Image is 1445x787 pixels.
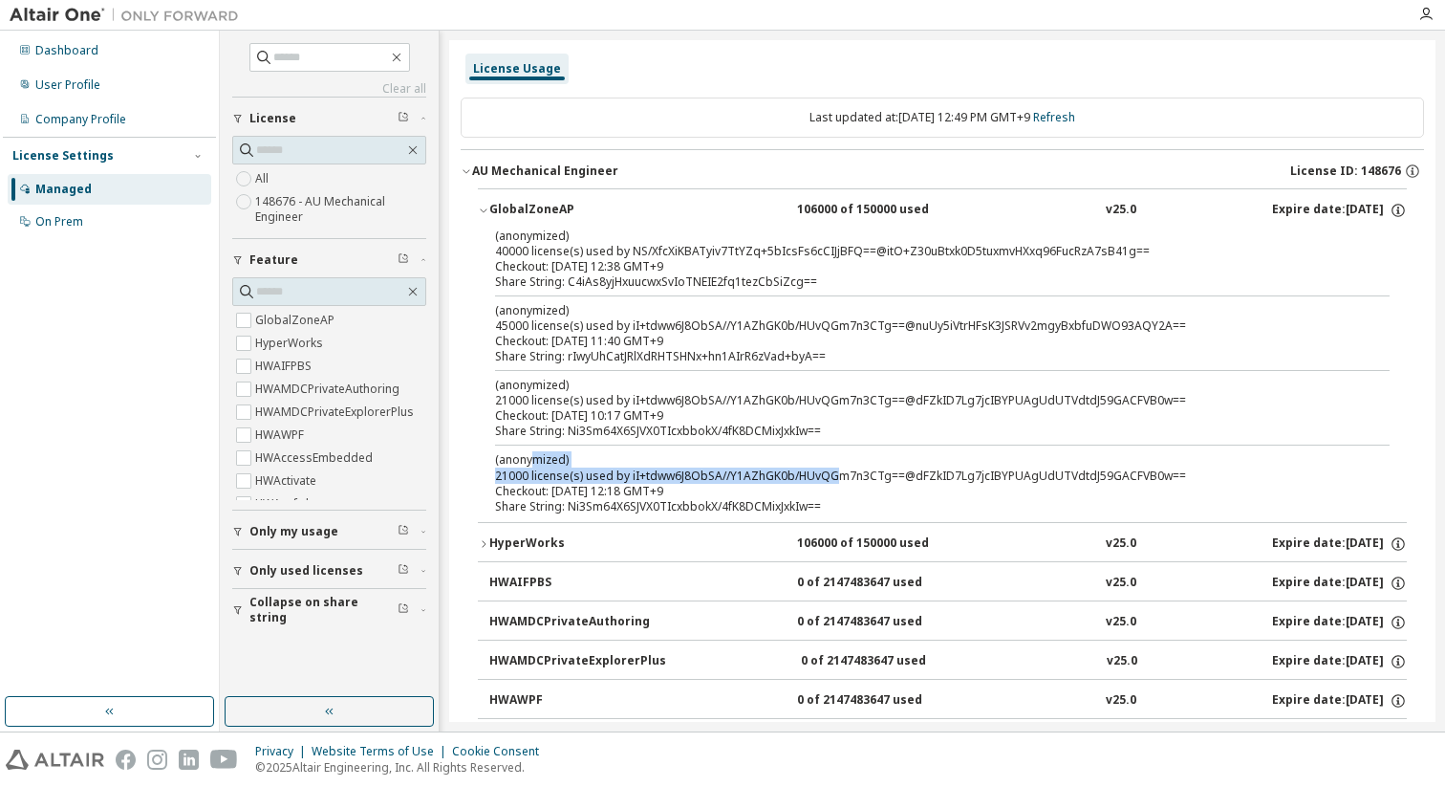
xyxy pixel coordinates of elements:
[1106,692,1136,710] div: v25.0
[232,511,426,553] button: Only my usage
[797,575,969,592] div: 0 of 2147483647 used
[489,680,1407,722] button: HWAWPF0 of 2147483647 usedv25.0Expire date:[DATE]
[35,112,126,127] div: Company Profile
[495,228,1344,244] p: (anonymized)
[495,377,1344,393] p: (anonymized)
[249,595,398,625] span: Collapse on share string
[461,150,1424,192] button: AU Mechanical EngineerLicense ID: 148676
[489,601,1407,644] button: HWAMDCPrivateAuthoring0 of 2147483647 usedv25.0Expire date:[DATE]
[255,759,550,776] p: © 2025 Altair Engineering, Inc. All Rights Reserved.
[210,750,238,770] img: youtube.svg
[495,259,1344,274] div: Checkout: [DATE] 12:38 GMT+9
[249,563,363,579] span: Only used licenses
[249,111,296,126] span: License
[255,744,312,759] div: Privacy
[232,98,426,140] button: License
[495,424,1344,439] div: Share String: Ni3Sm64X6SJVX0TIcxbbokX/4fK8DCMixJxkIw==
[1272,575,1407,592] div: Expire date: [DATE]
[489,562,1407,604] button: HWAIFPBS0 of 2147483647 usedv25.0Expire date:[DATE]
[398,252,409,268] span: Clear filter
[255,470,320,492] label: HWActivate
[1106,536,1136,553] div: v25.0
[495,302,1344,318] p: (anonymized)
[179,750,199,770] img: linkedin.svg
[255,424,308,447] label: HWAWPF
[12,148,114,164] div: License Settings
[478,523,1407,565] button: HyperWorks106000 of 150000 usedv25.0Expire date:[DATE]
[35,77,100,93] div: User Profile
[255,401,418,424] label: HWAMDCPrivateExplorerPlus
[1272,614,1407,631] div: Expire date: [DATE]
[797,692,969,710] div: 0 of 2147483647 used
[797,202,969,219] div: 106000 of 150000 used
[312,744,452,759] div: Website Terms of Use
[232,239,426,281] button: Feature
[1106,614,1136,631] div: v25.0
[489,575,661,592] div: HWAIFPBS
[1290,164,1401,179] span: License ID: 148676
[1106,575,1136,592] div: v25.0
[452,744,550,759] div: Cookie Consent
[232,81,426,97] a: Clear all
[797,614,969,631] div: 0 of 2147483647 used
[255,167,272,190] label: All
[489,653,666,670] div: HWAMDCPrivateExplorerPlus
[255,492,316,515] label: HWAcufwh
[1272,202,1407,219] div: Expire date: [DATE]
[495,451,1344,483] div: 21000 license(s) used by iI+tdww6J8ObSA//Y1AZhGK0b/HUvQGm7n3CTg==@dFZkID7Lg7jcIBYPUAgUdUTVdtdJ59G...
[35,182,92,197] div: Managed
[495,274,1344,290] div: Share String: C4iAs8yjHxuucwxSvIoTNEIE2fq1tezCbSiZcg==
[255,190,426,229] label: 148676 - AU Mechanical Engineer
[495,228,1344,259] div: 40000 license(s) used by NS/XfcXiKBATyiv7TtYZq+5bIcsFs6cCIJjBFQ==@itO+Z30uBtxk0D5tuxmvHXxq96FucRz...
[495,377,1344,408] div: 21000 license(s) used by iI+tdww6J8ObSA//Y1AZhGK0b/HUvQGm7n3CTg==@dFZkID7Lg7jcIBYPUAgUdUTVdtdJ59G...
[489,614,661,631] div: HWAMDCPrivateAuthoring
[495,484,1344,499] div: Checkout: [DATE] 12:18 GMT+9
[249,524,338,539] span: Only my usage
[147,750,167,770] img: instagram.svg
[495,349,1344,364] div: Share String: rIwyUhCatJRlXdRHTSHNx+hn1AIrR6zVad+byA==
[797,536,969,553] div: 106000 of 150000 used
[398,602,409,618] span: Clear filter
[478,189,1407,231] button: GlobalZoneAP106000 of 150000 usedv25.0Expire date:[DATE]
[489,641,1407,683] button: HWAMDCPrivateExplorerPlus0 of 2147483647 usedv25.0Expire date:[DATE]
[10,6,248,25] img: Altair One
[495,499,1344,514] div: Share String: Ni3Sm64X6SJVX0TIcxbbokX/4fK8DCMixJxkIw==
[35,43,98,58] div: Dashboard
[6,750,104,770] img: altair_logo.svg
[1272,653,1407,670] div: Expire date: [DATE]
[473,61,561,77] div: License Usage
[35,214,83,230] div: On Prem
[461,98,1424,138] div: Last updated at: [DATE] 12:49 PM GMT+9
[116,750,136,770] img: facebook.svg
[249,252,298,268] span: Feature
[489,719,1407,761] button: HWAccessEmbedded0 of 2147483647 usedv25.0Expire date:[DATE]
[495,302,1344,334] div: 45000 license(s) used by iI+tdww6J8ObSA//Y1AZhGK0b/HUvQGm7n3CTg==@nuUy5iVtrHFsK3JSRVv2mgyBxbfuDWO...
[398,111,409,126] span: Clear filter
[495,334,1344,349] div: Checkout: [DATE] 11:40 GMT+9
[1107,653,1137,670] div: v25.0
[1033,109,1075,125] a: Refresh
[398,563,409,579] span: Clear filter
[255,332,327,355] label: HyperWorks
[801,653,973,670] div: 0 of 2147483647 used
[1272,536,1407,553] div: Expire date: [DATE]
[232,550,426,592] button: Only used licenses
[472,164,618,179] div: AU Mechanical Engineer
[1106,202,1136,219] div: v25.0
[232,589,426,631] button: Collapse on share string
[255,447,377,470] label: HWAccessEmbedded
[255,378,403,401] label: HWAMDCPrivateAuthoring
[398,524,409,539] span: Clear filter
[489,536,661,553] div: HyperWorks
[489,202,661,219] div: GlobalZoneAP
[495,408,1344,424] div: Checkout: [DATE] 10:17 GMT+9
[495,451,1344,468] p: (anonymized)
[255,355,315,378] label: HWAIFPBS
[255,309,338,332] label: GlobalZoneAP
[489,692,661,710] div: HWAWPF
[1272,692,1407,710] div: Expire date: [DATE]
